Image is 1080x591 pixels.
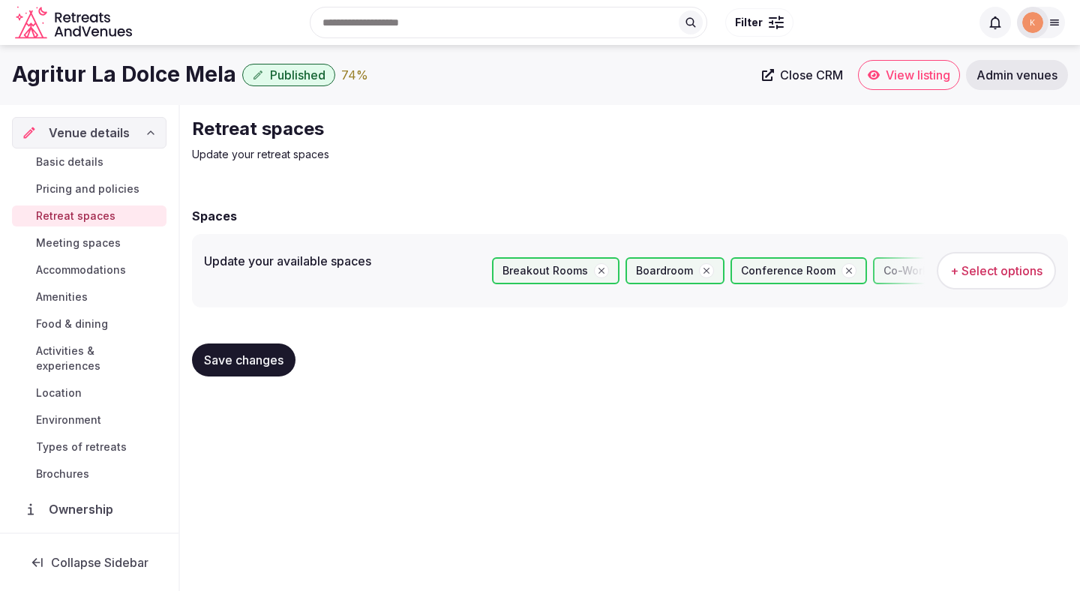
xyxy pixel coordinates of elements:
div: 74 % [341,66,368,84]
span: Retreat spaces [36,208,115,223]
button: 74% [341,66,368,84]
span: Activities & experiences [36,343,160,373]
a: Administration [12,531,166,562]
span: Venue details [49,124,130,142]
button: + Select options [937,252,1056,289]
span: Accommodations [36,262,126,277]
a: Types of retreats [12,436,166,457]
p: Update your retreat spaces [192,147,696,162]
button: Published [242,64,335,86]
a: Pricing and policies [12,178,166,199]
span: Food & dining [36,316,108,331]
span: Types of retreats [36,439,127,454]
h2: Retreat spaces [192,117,696,141]
button: Save changes [192,343,295,376]
span: View listing [886,67,950,82]
span: Basic details [36,154,103,169]
button: Filter [725,8,793,37]
h2: Spaces [192,207,237,225]
a: Ownership [12,493,166,525]
span: Brochures [36,466,89,481]
span: Meeting spaces [36,235,121,250]
a: Admin venues [966,60,1068,90]
div: Conference Room [730,257,867,284]
svg: Retreats and Venues company logo [15,6,135,40]
span: Save changes [204,352,283,367]
span: Pricing and policies [36,181,139,196]
a: Visit the homepage [15,6,135,40]
span: Published [270,67,325,82]
a: Retreat spaces [12,205,166,226]
button: Collapse Sidebar [12,546,166,579]
a: Accommodations [12,259,166,280]
a: Brochures [12,463,166,484]
a: Close CRM [753,60,852,90]
span: Close CRM [780,67,843,82]
h1: Agritur La Dolce Mela [12,60,236,89]
span: Location [36,385,82,400]
a: View listing [858,60,960,90]
a: Basic details [12,151,166,172]
span: Filter [735,15,763,30]
a: Amenities [12,286,166,307]
span: Amenities [36,289,88,304]
a: Food & dining [12,313,166,334]
span: Collapse Sidebar [51,555,148,570]
a: Location [12,382,166,403]
div: Co-Working Stations [873,257,1023,284]
a: Activities & experiences [12,340,166,376]
div: Breakout Rooms [492,257,619,284]
span: + Select options [950,262,1042,279]
span: Admin venues [976,67,1057,82]
img: katsabado [1022,12,1043,33]
a: Environment [12,409,166,430]
a: Meeting spaces [12,232,166,253]
span: Ownership [49,500,119,518]
div: Boardroom [625,257,724,284]
span: Environment [36,412,101,427]
label: Update your available spaces [204,255,480,267]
